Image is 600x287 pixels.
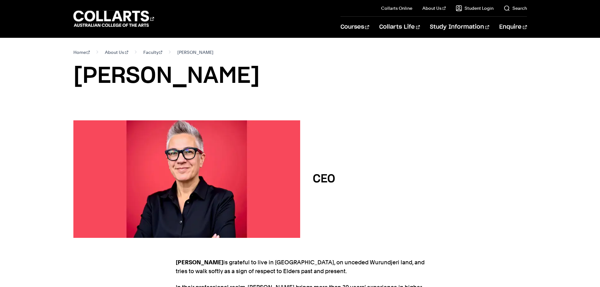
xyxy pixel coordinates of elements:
a: About Us [105,48,128,57]
a: Collarts Online [381,5,412,11]
a: Study Information [430,17,489,37]
a: Student Login [456,5,494,11]
a: Courses [340,17,369,37]
a: Enquire [499,17,527,37]
a: Search [504,5,527,11]
strong: [PERSON_NAME] [176,259,223,266]
a: Faculty [143,48,163,57]
a: Home [73,48,90,57]
a: About Us [422,5,446,11]
p: is grateful to live in [GEOGRAPHIC_DATA], on unceded Wurundjeri land, and tries to walk softly as... [176,258,425,276]
h1: [PERSON_NAME] [73,62,527,90]
a: Collarts Life [379,17,420,37]
span: [PERSON_NAME] [177,48,214,57]
h2: CEO [313,173,335,185]
div: Go to homepage [73,10,154,28]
